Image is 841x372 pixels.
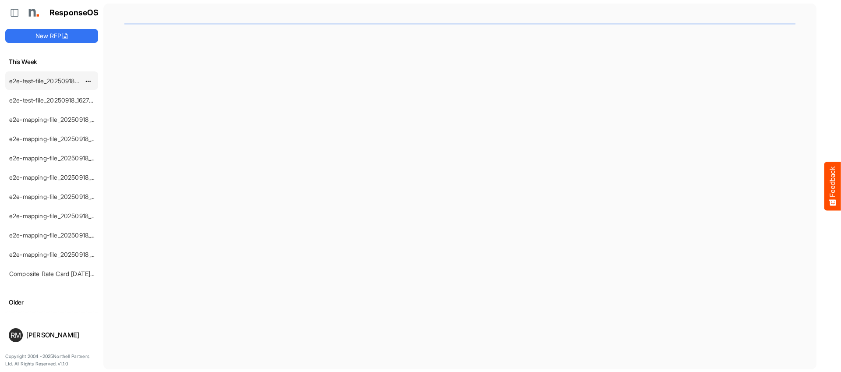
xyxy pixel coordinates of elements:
h1: ResponseOS [49,8,99,18]
p: Copyright 2004 - 2025 Northell Partners Ltd. All Rights Reserved. v 1.1.0 [5,353,98,368]
a: e2e-mapping-file_20250918_162533 [9,116,110,123]
a: e2e-test-file_20250918_162834 [9,77,97,85]
a: e2e-mapping-file_20250918_155226 [9,135,110,142]
a: e2e-mapping-file_20250918_154753 [9,193,110,200]
h6: Older [5,298,98,307]
a: e2e-mapping-file_20250918_155033 [9,154,111,162]
a: e2e-mapping-file_20250918_153934 [9,212,111,220]
button: Feedback [824,162,841,210]
a: e2e-test-file_20250918_162734 [9,96,97,104]
a: e2e-mapping-file_20250918_153815 [9,231,109,239]
div: [PERSON_NAME] [26,332,95,338]
a: e2e-mapping-file_20250918_154853 [9,174,111,181]
h6: This Week [5,57,98,67]
span: RM [11,332,21,339]
a: Composite Rate Card [DATE] mapping test_deleted [9,270,152,277]
button: New RFP [5,29,98,43]
button: dropdownbutton [84,77,92,85]
img: Northell [24,4,42,21]
a: e2e-mapping-file_20250918_145238 [9,251,111,258]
